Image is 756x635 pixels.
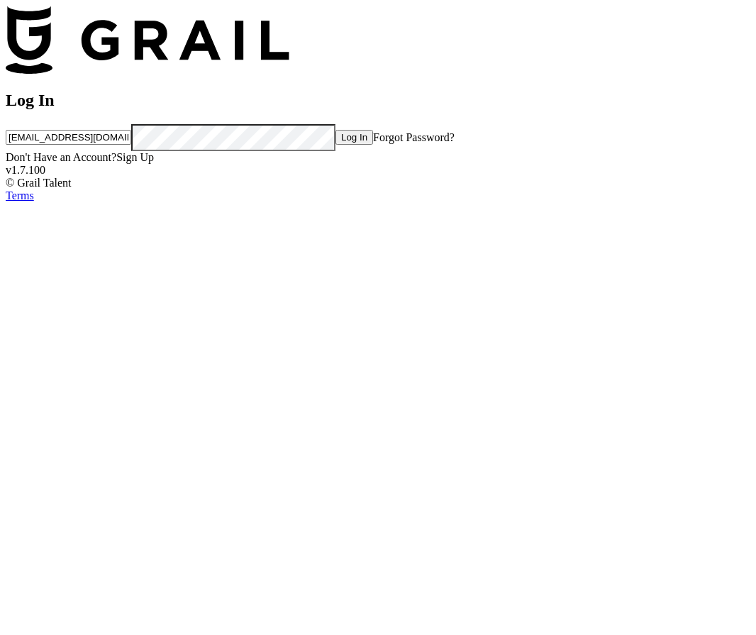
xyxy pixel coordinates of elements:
h2: Log In [6,91,750,110]
span: Sign Up [116,151,154,163]
img: Grail Talent Logo [6,6,289,74]
input: Email [6,130,131,145]
span: Forgot Password? [373,131,455,143]
input: Log In [335,130,373,145]
div: © Grail Talent [6,177,750,189]
a: Terms [6,189,34,201]
div: Don't Have an Account? [6,151,750,164]
div: v 1.7.100 [6,164,750,177]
